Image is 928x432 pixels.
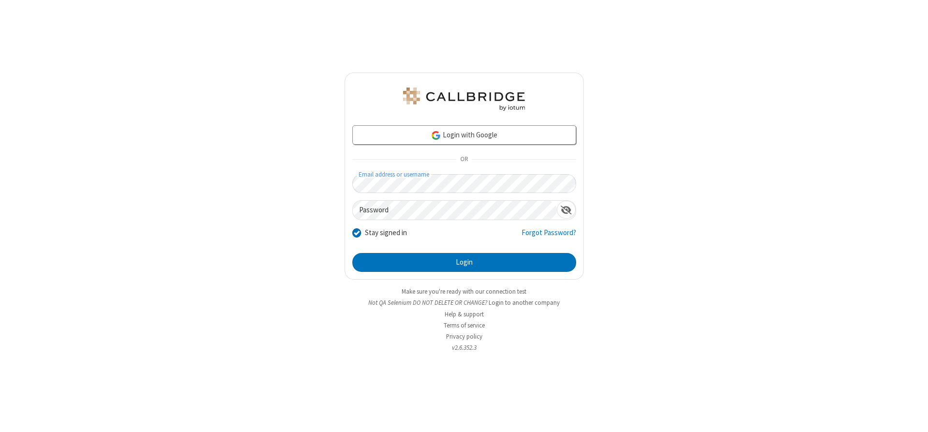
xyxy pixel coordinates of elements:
[904,407,921,425] iframe: Chat
[345,343,584,352] li: v2.6.352.3
[365,227,407,238] label: Stay signed in
[352,174,576,193] input: Email address or username
[446,332,482,341] a: Privacy policy
[557,201,576,219] div: Show password
[352,253,576,272] button: Login
[445,310,484,318] a: Help & support
[489,298,560,307] button: Login to another company
[456,153,472,166] span: OR
[402,287,526,296] a: Make sure you're ready with our connection test
[353,201,557,220] input: Password
[431,130,441,141] img: google-icon.png
[522,227,576,246] a: Forgot Password?
[352,125,576,145] a: Login with Google
[401,88,527,111] img: QA Selenium DO NOT DELETE OR CHANGE
[345,298,584,307] li: Not QA Selenium DO NOT DELETE OR CHANGE?
[444,321,485,329] a: Terms of service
